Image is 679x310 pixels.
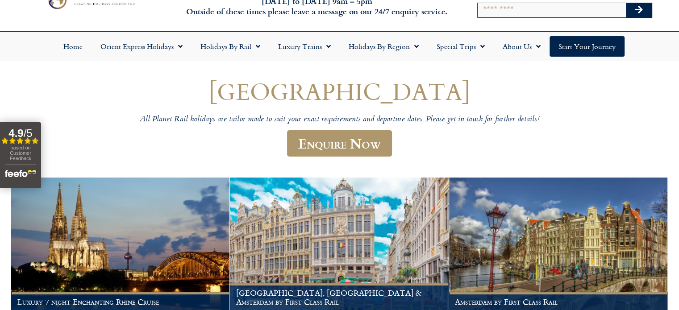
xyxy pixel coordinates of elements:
[72,78,608,104] h1: [GEOGRAPHIC_DATA]
[550,36,625,57] a: Start your Journey
[287,130,392,157] a: Enquire Now
[4,36,675,57] nav: Menu
[17,298,224,306] h1: Luxury 7 night Enchanting Rhine Cruise
[626,3,652,17] button: Search
[455,298,661,306] h1: Amsterdam by First Class Rail
[428,36,494,57] a: Special Trips
[340,36,428,57] a: Holidays by Region
[236,289,442,306] h1: [GEOGRAPHIC_DATA], [GEOGRAPHIC_DATA] & Amsterdam by First Class Rail
[269,36,340,57] a: Luxury Trains
[72,115,608,125] p: All Planet Rail holidays are tailor made to suit your exact requirements and departure dates. Ple...
[92,36,192,57] a: Orient Express Holidays
[494,36,550,57] a: About Us
[54,36,92,57] a: Home
[192,36,269,57] a: Holidays by Rail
